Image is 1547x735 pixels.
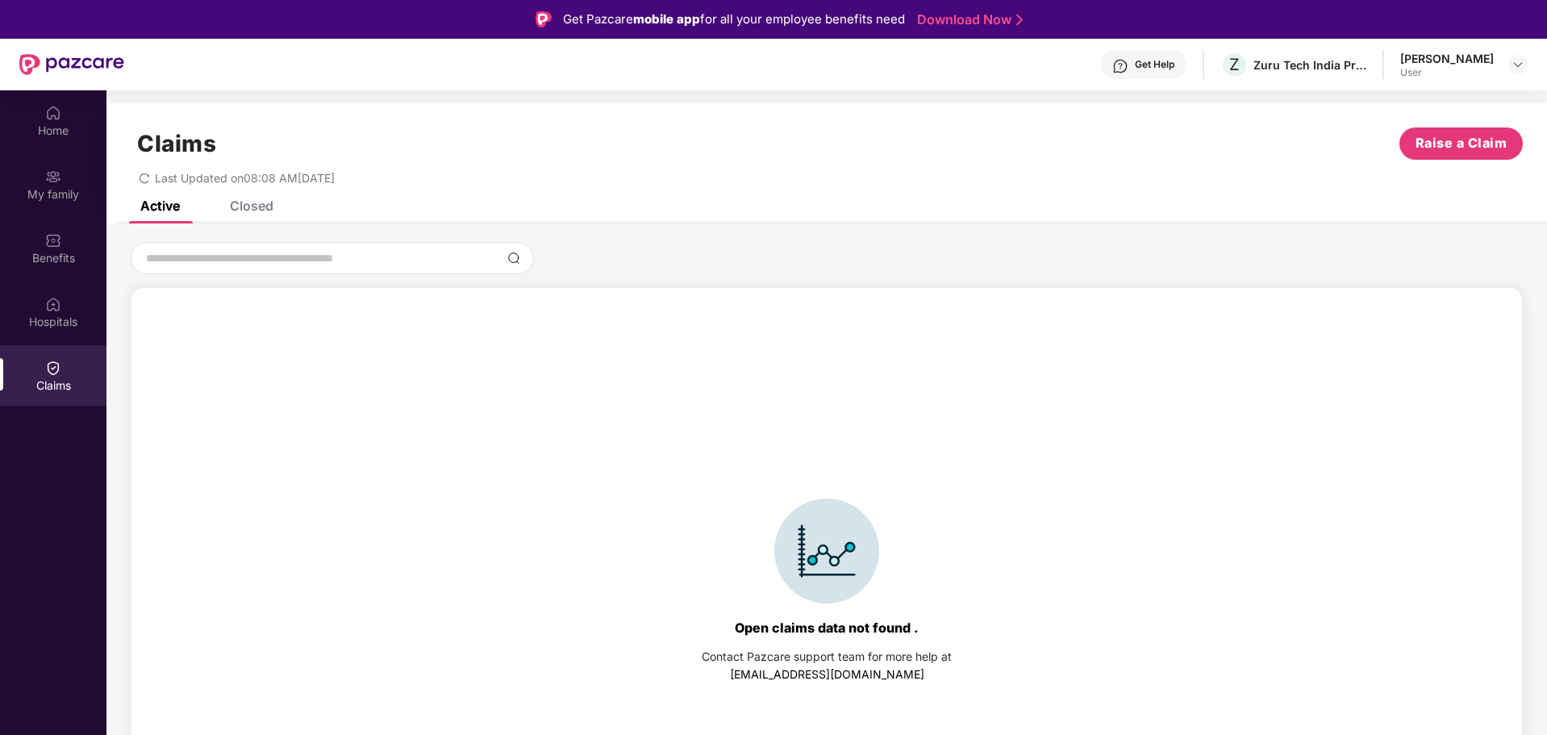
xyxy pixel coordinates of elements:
[774,499,879,603] img: svg+xml;base64,PHN2ZyBpZD0iSWNvbl9DbGFpbSIgZGF0YS1uYW1lPSJJY29uIENsYWltIiB4bWxucz0iaHR0cDovL3d3dy...
[1399,127,1523,160] button: Raise a Claim
[702,648,952,666] div: Contact Pazcare support team for more help at
[536,11,552,27] img: Logo
[917,11,1018,28] a: Download Now
[137,130,216,157] h1: Claims
[1135,58,1174,71] div: Get Help
[45,296,61,312] img: svg+xml;base64,PHN2ZyBpZD0iSG9zcGl0YWxzIiB4bWxucz0iaHR0cDovL3d3dy53My5vcmcvMjAwMC9zdmciIHdpZHRoPS...
[45,105,61,121] img: svg+xml;base64,PHN2ZyBpZD0iSG9tZSIgeG1sbnM9Imh0dHA6Ly93d3cudzMub3JnLzIwMDAvc3ZnIiB3aWR0aD0iMjAiIG...
[45,169,61,185] img: svg+xml;base64,PHN2ZyB3aWR0aD0iMjAiIGhlaWdodD0iMjAiIHZpZXdCb3g9IjAgMCAyMCAyMCIgZmlsbD0ibm9uZSIgeG...
[140,198,180,214] div: Active
[1016,11,1023,28] img: Stroke
[1112,58,1128,74] img: svg+xml;base64,PHN2ZyBpZD0iSGVscC0zMngzMiIgeG1sbnM9Imh0dHA6Ly93d3cudzMub3JnLzIwMDAvc3ZnIiB3aWR0aD...
[563,10,905,29] div: Get Pazcare for all your employee benefits need
[1512,58,1524,71] img: svg+xml;base64,PHN2ZyBpZD0iRHJvcGRvd24tMzJ4MzIiIHhtbG5zPSJodHRwOi8vd3d3LnczLm9yZy8yMDAwL3N2ZyIgd2...
[139,171,150,185] span: redo
[19,54,124,75] img: New Pazcare Logo
[1400,66,1494,79] div: User
[735,620,919,636] div: Open claims data not found .
[155,171,335,185] span: Last Updated on 08:08 AM[DATE]
[507,252,520,265] img: svg+xml;base64,PHN2ZyBpZD0iU2VhcmNoLTMyeDMyIiB4bWxucz0iaHR0cDovL3d3dy53My5vcmcvMjAwMC9zdmciIHdpZH...
[1416,133,1507,153] span: Raise a Claim
[45,232,61,248] img: svg+xml;base64,PHN2ZyBpZD0iQmVuZWZpdHMiIHhtbG5zPSJodHRwOi8vd3d3LnczLm9yZy8yMDAwL3N2ZyIgd2lkdGg9Ij...
[1253,57,1366,73] div: Zuru Tech India Private Limited
[1229,55,1240,74] span: Z
[1400,51,1494,66] div: [PERSON_NAME]
[230,198,273,214] div: Closed
[730,667,924,681] a: [EMAIL_ADDRESS][DOMAIN_NAME]
[633,11,700,27] strong: mobile app
[45,360,61,376] img: svg+xml;base64,PHN2ZyBpZD0iQ2xhaW0iIHhtbG5zPSJodHRwOi8vd3d3LnczLm9yZy8yMDAwL3N2ZyIgd2lkdGg9IjIwIi...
